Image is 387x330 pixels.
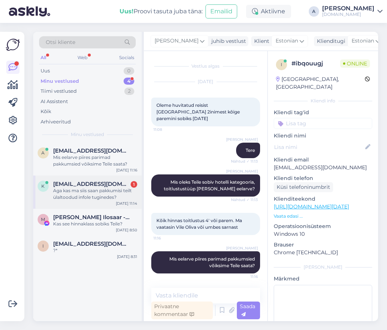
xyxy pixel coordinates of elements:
div: [GEOGRAPHIC_DATA], [GEOGRAPHIC_DATA] [276,75,365,91]
span: k [42,183,45,189]
div: 4 [124,78,134,85]
input: Lisa nimi [274,143,364,151]
div: Web [76,53,89,62]
p: Kliendi tag'id [274,109,372,116]
p: Windows 10 [274,230,372,238]
div: All [39,53,48,62]
p: Kliendi nimi [274,132,372,140]
b: Uus! [120,8,134,15]
div: Tiimi vestlused [41,88,77,95]
span: Saada [240,303,255,317]
div: 2 [124,88,134,95]
div: juhib vestlust [208,37,246,45]
span: Kõik hinnas toitlustus 4' või parem. Ma vaatasin Vile Oliva või umbes sarnast [156,218,243,230]
a: [PERSON_NAME][DOMAIN_NAME] [322,6,383,17]
div: Kliendi info [274,98,372,104]
div: AI Assistent [41,98,68,105]
span: Minu vestlused [71,131,104,138]
div: Minu vestlused [41,78,79,85]
span: Estonian [276,37,298,45]
div: Arhiveeritud [41,118,71,126]
span: [PERSON_NAME] [226,169,258,174]
p: Brauser [274,241,372,249]
button: Emailid [205,4,237,18]
span: 11:16 [230,274,258,279]
span: [PERSON_NAME] [155,37,198,45]
span: Nähtud ✓ 11:13 [230,197,258,203]
img: Askly Logo [6,38,20,52]
div: [PERSON_NAME] [274,264,372,271]
span: kairi.rappu@gmail.com [53,181,130,187]
a: [URL][DOMAIN_NAME][DATE] [274,203,349,210]
div: Küsi telefoninumbrit [274,182,333,192]
div: [PERSON_NAME] [322,6,374,11]
span: [PERSON_NAME] [226,137,258,142]
p: Vaata edasi ... [274,213,372,220]
div: [DATE] [151,78,260,85]
span: Maris-Karmelia Ilosaar - Mikson [53,214,130,221]
span: arnoldmuurisepp@gmail.com [53,147,130,154]
p: Chrome [TECHNICAL_ID] [274,249,372,256]
div: A [309,6,319,17]
p: Kliendi telefon [274,174,372,182]
div: Privaatne kommentaar [151,302,213,319]
div: [DATE] 8:31 [117,254,137,259]
div: Uus [41,67,50,75]
div: Aga kas ma siis saan pakkumisi teilt ülaltoodud infole tuginedes? [53,187,137,201]
div: [DATE] 11:14 [116,201,137,206]
p: Kliendi email [274,156,372,164]
p: Klienditeekond [274,195,372,203]
span: a [42,150,45,156]
span: 11:08 [153,127,181,132]
div: [DATE] 8:50 [116,227,137,233]
span: M [41,217,45,222]
div: Klienditugi [314,37,345,45]
div: Kõik [41,108,51,115]
span: [PERSON_NAME] [226,245,258,251]
div: 1 [131,181,137,188]
div: Kas see hinnaklass sobiks Teile? [53,221,137,227]
span: Oleme huvitatud reisist [GEOGRAPHIC_DATA] 2inimest kõige paremini sobiks [DATE] [156,102,241,121]
span: Estonian [352,37,374,45]
div: Klient [251,37,269,45]
div: [DOMAIN_NAME] [322,11,374,17]
span: i [42,243,44,249]
div: Mis eelarve piires parimad pakkumsied võiksime Teile saata? [53,154,137,167]
p: [EMAIL_ADDRESS][DOMAIN_NAME] [274,164,372,171]
div: # ibqouugj [291,59,340,68]
span: Otsi kliente [46,38,75,46]
p: Märkmed [274,275,372,283]
span: 11:16 [153,235,181,241]
span: i [281,62,282,67]
span: ingridkristel@gmail.com [53,241,130,247]
span: Online [340,59,370,68]
div: 0 [124,67,134,75]
input: Lisa tag [274,118,372,129]
div: Aktiivne [246,5,291,18]
span: Mis oleks Teile sobiv hotelli kategooria, toitlustustüüp [PERSON_NAME] eelarve? [164,179,256,191]
p: Operatsioonisüsteem [274,222,372,230]
div: Vestlus algas [151,63,260,69]
span: Nähtud ✓ 11:13 [230,159,258,164]
div: [DATE] 11:16 [116,167,137,173]
span: Mis eelarve piires parimad pakkumsied võiksime Teile saata? [169,256,256,268]
div: Socials [118,53,136,62]
div: Proovi tasuta juba täna: [120,7,203,16]
span: Tere [246,147,255,153]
